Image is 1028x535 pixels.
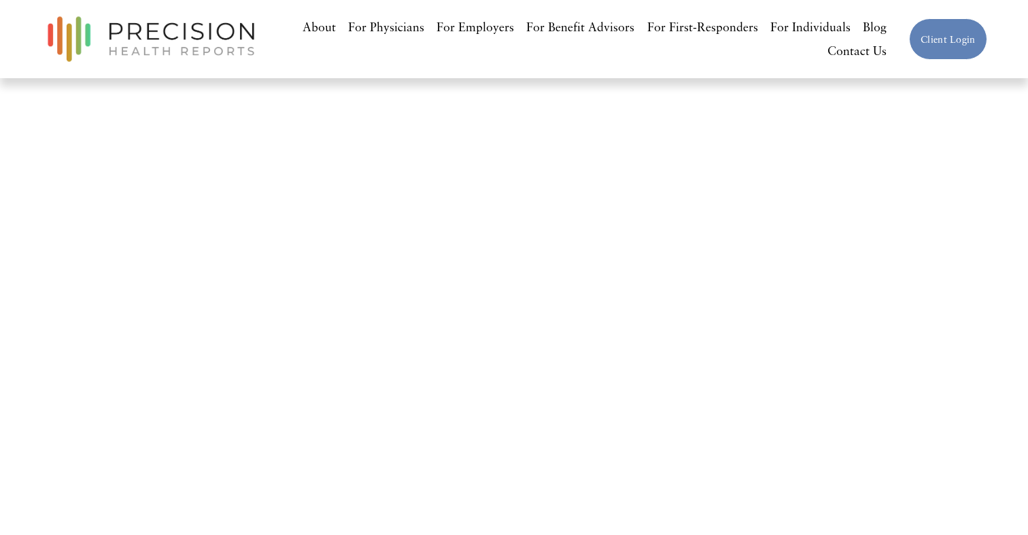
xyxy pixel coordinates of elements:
a: Client Login [909,18,987,60]
img: Precision Health Reports [41,10,261,68]
a: Blog [863,15,887,39]
a: About [303,15,336,39]
a: For Physicians [348,15,424,39]
a: For Employers [436,15,514,39]
a: Contact Us [827,39,887,64]
a: For First-Responders [647,15,758,39]
a: For Benefit Advisors [526,15,634,39]
a: For Individuals [770,15,851,39]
